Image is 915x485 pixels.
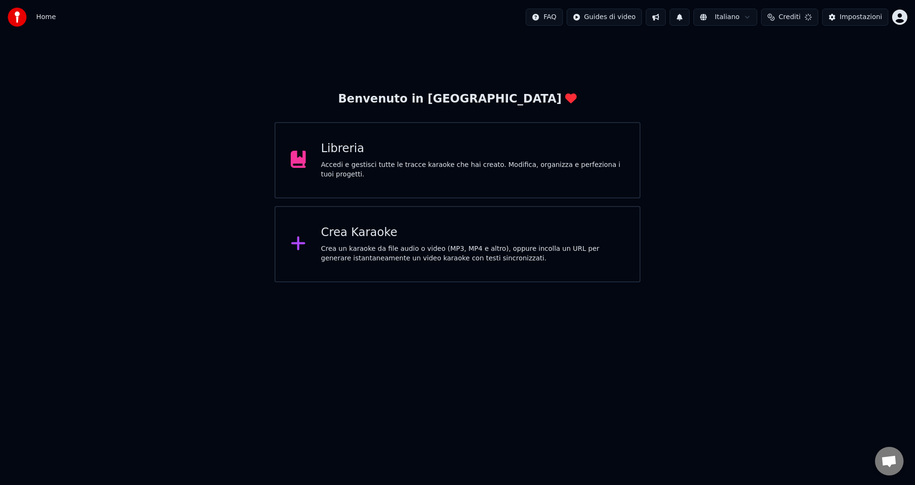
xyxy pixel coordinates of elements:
[875,447,904,475] div: Aprire la chat
[840,12,882,22] div: Impostazioni
[321,160,625,179] div: Accedi e gestisci tutte le tracce karaoke che hai creato. Modifica, organizza e perfeziona i tuoi...
[321,225,625,240] div: Crea Karaoke
[822,9,888,26] button: Impostazioni
[338,92,577,107] div: Benvenuto in [GEOGRAPHIC_DATA]
[779,12,801,22] span: Crediti
[36,12,56,22] nav: breadcrumb
[8,8,27,27] img: youka
[761,9,818,26] button: Crediti
[36,12,56,22] span: Home
[567,9,642,26] button: Guides di video
[321,141,625,156] div: Libreria
[321,244,625,263] div: Crea un karaoke da file audio o video (MP3, MP4 e altro), oppure incolla un URL per generare ista...
[526,9,562,26] button: FAQ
